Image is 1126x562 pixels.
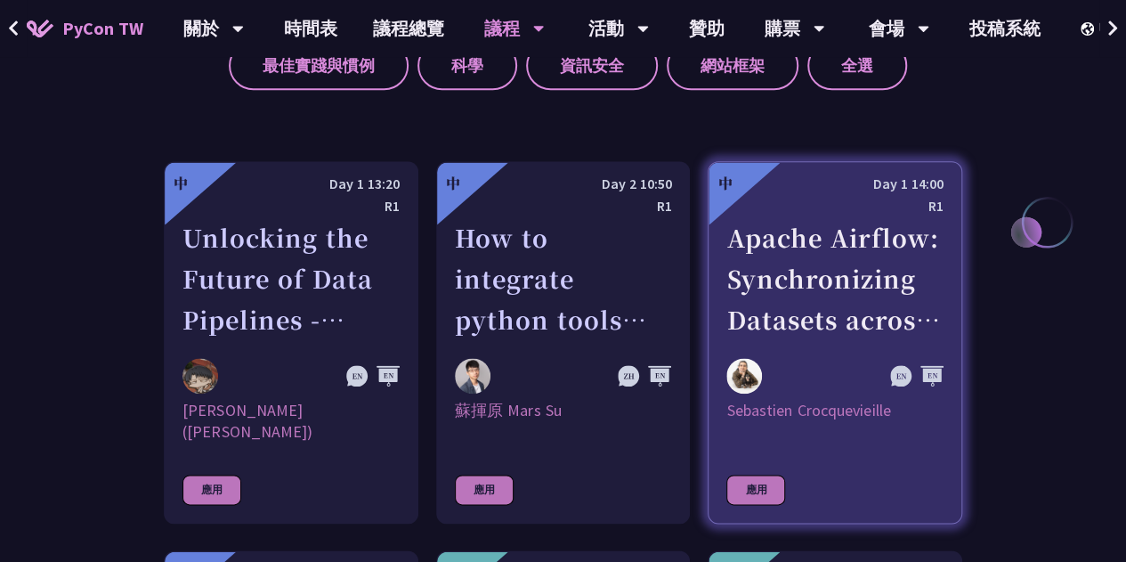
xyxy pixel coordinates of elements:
label: 最佳實踐與慣例 [229,41,409,90]
div: Apache Airflow: Synchronizing Datasets across Multiple instances [726,217,944,340]
div: R1 [455,195,672,217]
div: 蘇揮原 Mars Su [455,400,672,443]
a: PyCon TW [9,6,161,51]
label: 網站框架 [667,41,798,90]
div: Day 1 14:00 [726,173,944,195]
div: 應用 [182,475,241,505]
img: 蘇揮原 Mars Su [455,358,490,394]
div: 中 [717,173,732,194]
img: Locale Icon [1081,22,1098,36]
img: 李唯 (Wei Lee) [182,358,218,394]
div: [PERSON_NAME] ([PERSON_NAME]) [182,400,400,443]
div: R1 [182,195,400,217]
span: PyCon TW [62,15,143,42]
label: 科學 [417,41,517,90]
div: How to integrate python tools with Apache Iceberg to build ETLT pipeline on Shift-Left Architecture [455,217,672,340]
div: Day 2 10:50 [455,173,672,195]
a: 中 Day 2 10:50 R1 How to integrate python tools with Apache Iceberg to build ETLT pipeline on Shif... [436,161,691,524]
a: 中 Day 1 14:00 R1 Apache Airflow: Synchronizing Datasets across Multiple instances Sebastien Crocq... [708,161,962,524]
div: 中 [174,173,188,194]
img: Home icon of PyCon TW 2025 [27,20,53,37]
img: Sebastien Crocquevieille [726,358,762,394]
div: Sebastien Crocquevieille [726,400,944,443]
a: 中 Day 1 13:20 R1 Unlocking the Future of Data Pipelines - Apache Airflow 3 李唯 (Wei Lee) [PERSON_N... [164,161,418,524]
label: 全選 [807,41,907,90]
div: Day 1 13:20 [182,173,400,195]
div: 應用 [455,475,514,505]
div: R1 [726,195,944,217]
div: Unlocking the Future of Data Pipelines - Apache Airflow 3 [182,217,400,340]
div: 中 [446,173,460,194]
label: 資訊安全 [526,41,658,90]
div: 應用 [726,475,785,505]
